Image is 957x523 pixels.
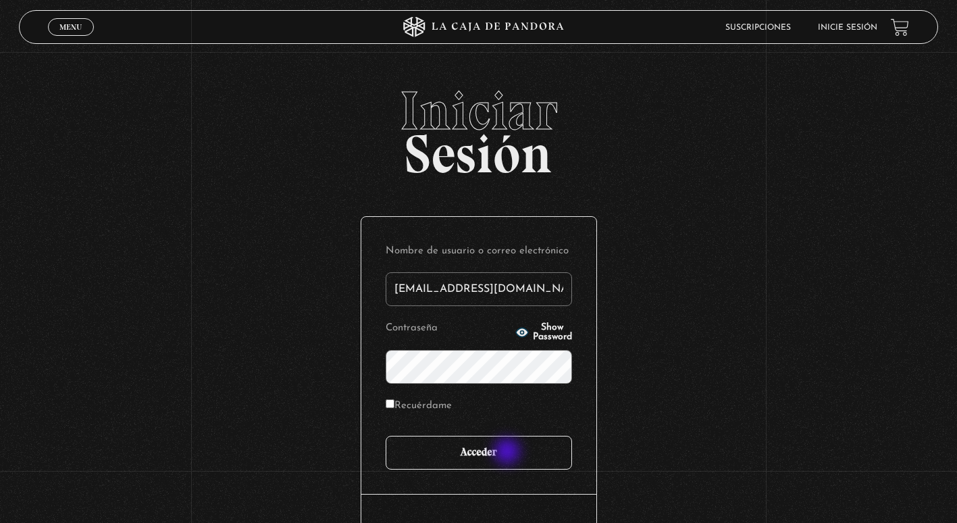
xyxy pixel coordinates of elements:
[55,34,87,44] span: Cerrar
[386,318,511,339] label: Contraseña
[386,396,452,417] label: Recuérdame
[59,23,82,31] span: Menu
[818,24,877,32] a: Inicie sesión
[386,399,394,408] input: Recuérdame
[386,241,572,262] label: Nombre de usuario o correo electrónico
[19,84,937,138] span: Iniciar
[19,84,937,170] h2: Sesión
[515,323,572,342] button: Show Password
[386,436,572,470] input: Acceder
[891,18,909,36] a: View your shopping cart
[725,24,791,32] a: Suscripciones
[533,323,572,342] span: Show Password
